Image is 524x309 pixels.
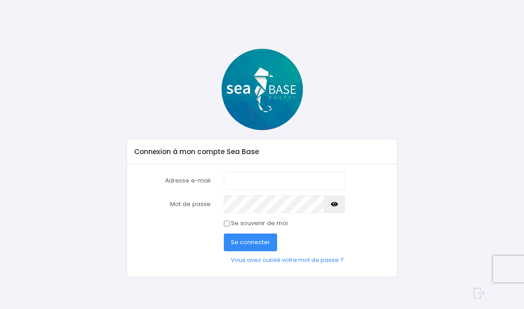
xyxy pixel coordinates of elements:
div: Connexion à mon compte Sea Base [127,139,397,164]
span: Se connecter [231,238,270,246]
label: Adresse e-mail [127,172,217,190]
button: Se connecter [224,234,277,251]
label: Mot de passe [127,195,217,213]
a: Vous avez oublié votre mot de passe ? [224,251,351,269]
label: Se souvenir de moi [231,219,288,228]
